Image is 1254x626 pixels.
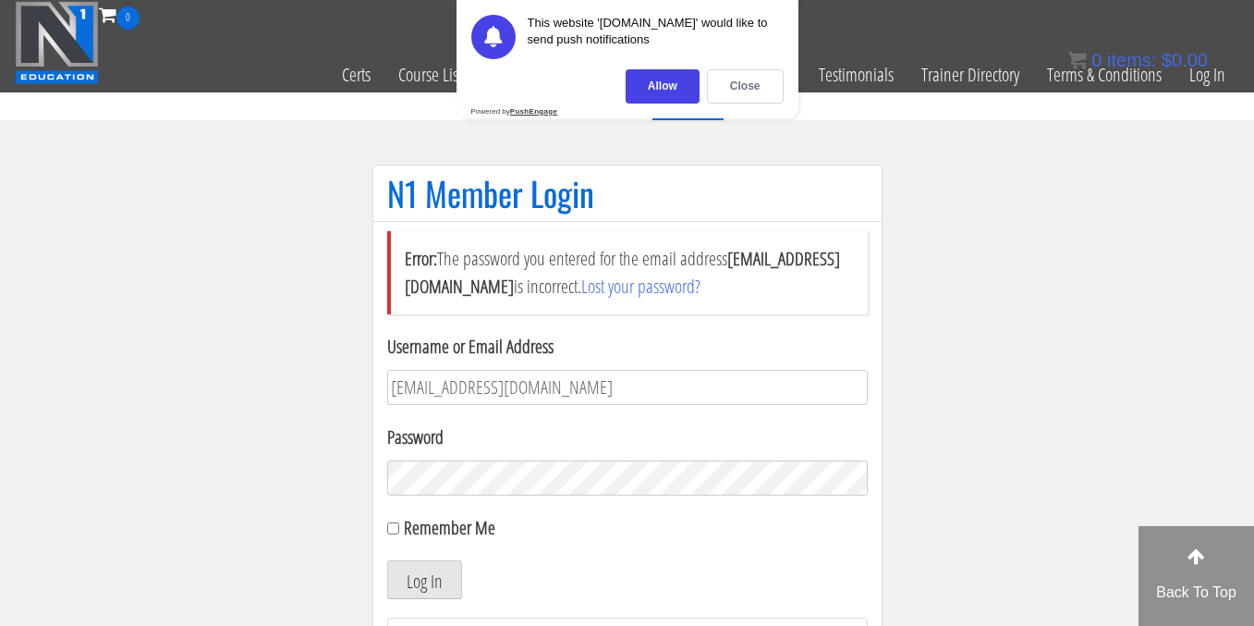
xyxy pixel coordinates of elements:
a: Course List [384,30,476,120]
bdi: 0.00 [1162,50,1208,70]
a: Certs [328,30,384,120]
a: 0 items: $0.00 [1068,50,1208,70]
span: 0 [116,6,140,30]
a: Terms & Conditions [1033,30,1175,120]
div: This website '[DOMAIN_NAME]' would like to send push notifications [528,15,784,59]
img: icon11.png [1068,51,1087,69]
a: Lost your password? [581,274,700,299]
li: The password you entered for the email address is incorrect. [387,231,868,314]
label: Username or Email Address [387,333,868,361]
span: $ [1162,50,1172,70]
button: Log In [387,560,462,599]
a: 0 [99,2,140,27]
label: Remember Me [404,515,495,540]
p: Back To Top [1138,582,1254,604]
strong: [EMAIL_ADDRESS][DOMAIN_NAME] [405,246,840,299]
span: 0 [1091,50,1102,70]
h1: N1 Member Login [387,175,868,212]
strong: PushEngage [510,107,557,116]
div: Powered by [471,107,558,116]
a: Trainer Directory [907,30,1033,120]
a: Testimonials [805,30,907,120]
strong: Error: [405,246,437,271]
img: n1-education [15,1,99,84]
label: Password [387,423,868,451]
div: Close [707,69,784,104]
div: Allow [626,69,700,104]
span: items: [1107,50,1156,70]
a: Log In [1175,30,1239,120]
